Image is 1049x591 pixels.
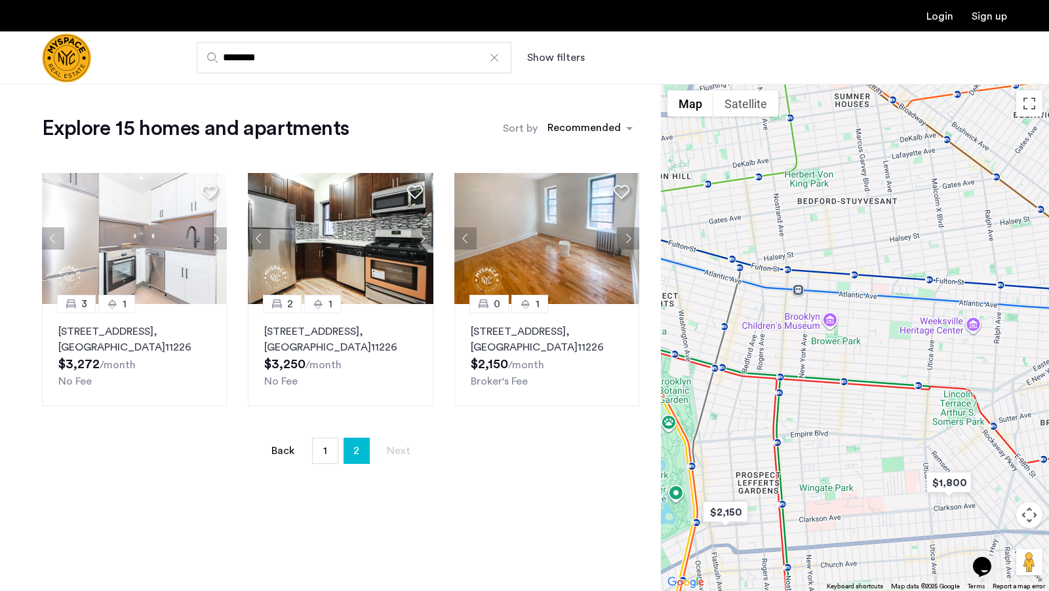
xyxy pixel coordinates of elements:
[454,304,639,406] a: 01[STREET_ADDRESS], [GEOGRAPHIC_DATA]11226Broker's Fee
[58,324,210,355] p: [STREET_ADDRESS] 11226
[713,90,778,117] button: Show satellite imagery
[972,11,1007,22] a: Registration
[494,296,500,312] span: 0
[42,115,349,142] h1: Explore 15 homes and apartments
[921,468,977,497] div: $1,800
[287,296,293,312] span: 2
[891,583,960,590] span: Map data ©2025 Google
[508,360,544,370] sub: /month
[306,360,342,370] sub: /month
[42,227,64,250] button: Previous apartment
[353,440,359,461] span: 2
[968,539,1010,578] iframe: chat widget
[993,582,1045,591] a: Report a map error
[527,50,585,66] button: Show or hide filters
[42,33,91,83] a: Cazamio Logo
[698,497,753,527] div: $2,150
[248,227,270,250] button: Previous apartment
[100,360,136,370] sub: /month
[667,90,713,117] button: Show street map
[541,117,639,140] ng-select: sort-apartment
[264,358,306,371] span: $3,250
[827,582,883,591] button: Keyboard shortcuts
[617,227,639,250] button: Next apartment
[205,227,227,250] button: Next apartment
[471,376,528,387] span: Broker's Fee
[471,324,623,355] p: [STREET_ADDRESS] 11226
[968,582,985,591] a: Terms (opens in new tab)
[387,446,410,456] span: Next
[536,296,540,312] span: 1
[926,11,953,22] a: Login
[42,173,228,304] img: 2007_638385923066734747.png
[42,304,227,406] a: 31[STREET_ADDRESS], [GEOGRAPHIC_DATA]11226No Fee
[471,358,508,371] span: $2,150
[454,173,640,304] img: 1995_638675525555633868.jpeg
[1016,502,1042,528] button: Map camera controls
[42,438,639,464] nav: Pagination
[58,358,100,371] span: $3,272
[503,121,538,136] label: Sort by
[248,173,433,304] img: 22_638446565693901027.png
[264,324,416,355] p: [STREET_ADDRESS] 11226
[1016,549,1042,575] button: Drag Pegman onto the map to open Street View
[270,438,296,463] a: Back
[411,227,433,250] button: Next apartment
[264,376,298,387] span: No Fee
[81,296,87,312] span: 3
[323,446,327,456] span: 1
[123,296,127,312] span: 1
[545,120,621,139] div: Recommended
[664,574,707,591] img: Google
[664,574,707,591] a: Open this area in Google Maps (opens a new window)
[328,296,332,312] span: 1
[248,304,433,406] a: 21[STREET_ADDRESS], [GEOGRAPHIC_DATA]11226No Fee
[454,227,477,250] button: Previous apartment
[58,376,92,387] span: No Fee
[42,33,91,83] img: logo
[197,42,511,73] input: Apartment Search
[1016,90,1042,117] button: Toggle fullscreen view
